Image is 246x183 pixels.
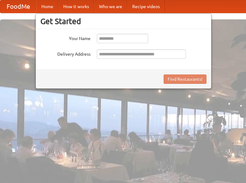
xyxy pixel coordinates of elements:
[40,17,207,26] h3: Get Started
[36,0,58,13] a: Home
[40,49,91,57] label: Delivery Address
[127,0,165,13] a: Recipe videos
[58,0,94,13] a: How it works
[40,34,91,42] label: Your Name
[0,0,36,13] a: FoodMe
[94,0,127,13] a: Who we are
[164,74,207,84] button: Find Restaurants!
